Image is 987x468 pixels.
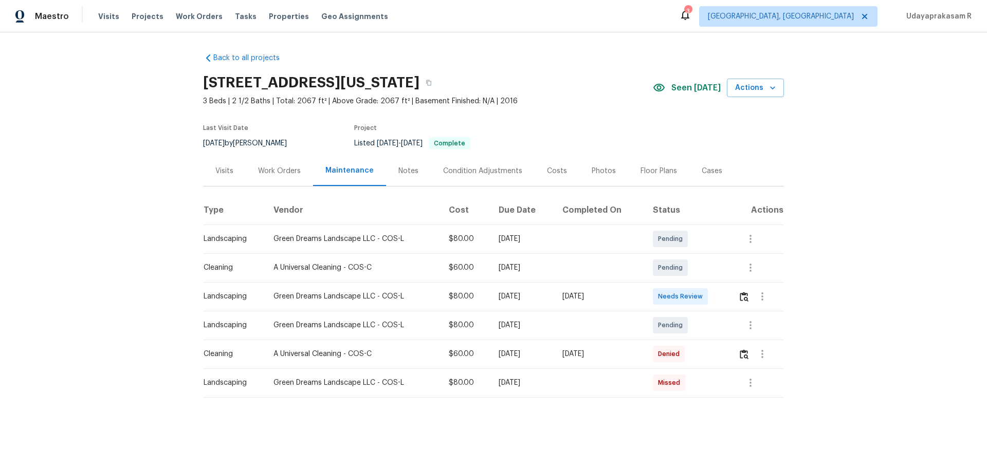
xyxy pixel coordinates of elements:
[499,320,546,330] div: [DATE]
[499,378,546,388] div: [DATE]
[449,320,482,330] div: $80.00
[702,166,722,176] div: Cases
[269,11,309,22] span: Properties
[204,349,257,359] div: Cleaning
[273,378,433,388] div: Green Dreams Landscape LLC - COS-L
[325,165,374,176] div: Maintenance
[401,140,423,147] span: [DATE]
[562,291,636,302] div: [DATE]
[499,291,546,302] div: [DATE]
[203,140,225,147] span: [DATE]
[730,196,784,224] th: Actions
[592,166,616,176] div: Photos
[265,196,441,224] th: Vendor
[203,196,265,224] th: Type
[738,342,750,366] button: Review Icon
[203,137,299,149] div: by [PERSON_NAME]
[738,284,750,309] button: Review Icon
[354,140,470,147] span: Listed
[658,349,684,359] span: Denied
[499,349,546,359] div: [DATE]
[562,349,636,359] div: [DATE]
[727,79,784,98] button: Actions
[204,378,257,388] div: Landscaping
[321,11,388,22] span: Geo Assignments
[258,166,301,176] div: Work Orders
[658,234,687,244] span: Pending
[354,125,377,131] span: Project
[443,166,522,176] div: Condition Adjustments
[449,349,482,359] div: $60.00
[35,11,69,22] span: Maestro
[273,349,433,359] div: A Universal Cleaning - COS-C
[684,6,691,16] div: 3
[215,166,233,176] div: Visits
[671,83,721,93] span: Seen [DATE]
[430,140,469,146] span: Complete
[419,73,438,92] button: Copy Address
[641,166,677,176] div: Floor Plans
[490,196,554,224] th: Due Date
[645,196,730,224] th: Status
[204,291,257,302] div: Landscaping
[235,13,257,20] span: Tasks
[554,196,645,224] th: Completed On
[203,96,653,106] span: 3 Beds | 2 1/2 Baths | Total: 2067 ft² | Above Grade: 2067 ft² | Basement Finished: N/A | 2016
[377,140,423,147] span: -
[740,349,748,359] img: Review Icon
[273,234,433,244] div: Green Dreams Landscape LLC - COS-L
[902,11,972,22] span: Udayaprakasam R
[547,166,567,176] div: Costs
[740,292,748,302] img: Review Icon
[735,82,776,95] span: Actions
[398,166,418,176] div: Notes
[273,263,433,273] div: A Universal Cleaning - COS-C
[499,234,546,244] div: [DATE]
[449,291,482,302] div: $80.00
[658,291,707,302] span: Needs Review
[203,78,419,88] h2: [STREET_ADDRESS][US_STATE]
[203,53,302,63] a: Back to all projects
[441,196,490,224] th: Cost
[204,234,257,244] div: Landscaping
[204,263,257,273] div: Cleaning
[98,11,119,22] span: Visits
[273,320,433,330] div: Green Dreams Landscape LLC - COS-L
[204,320,257,330] div: Landscaping
[708,11,854,22] span: [GEOGRAPHIC_DATA], [GEOGRAPHIC_DATA]
[449,378,482,388] div: $80.00
[132,11,163,22] span: Projects
[658,320,687,330] span: Pending
[658,378,684,388] span: Missed
[449,263,482,273] div: $60.00
[203,125,248,131] span: Last Visit Date
[377,140,398,147] span: [DATE]
[176,11,223,22] span: Work Orders
[273,291,433,302] div: Green Dreams Landscape LLC - COS-L
[658,263,687,273] span: Pending
[449,234,482,244] div: $80.00
[499,263,546,273] div: [DATE]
